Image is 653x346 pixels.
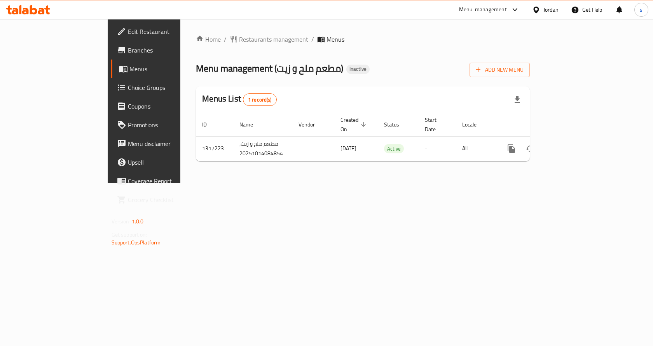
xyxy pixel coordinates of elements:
[521,139,540,158] button: Change Status
[111,172,217,190] a: Coverage Report
[111,22,217,41] a: Edit Restaurant
[243,96,276,104] span: 1 record(s)
[128,195,211,204] span: Grocery Checklist
[502,139,521,158] button: more
[543,5,559,14] div: Jordan
[196,113,583,161] table: enhanced table
[346,66,370,72] span: Inactive
[299,120,325,129] span: Vendor
[346,65,370,74] div: Inactive
[384,120,409,129] span: Status
[129,64,211,74] span: Menus
[456,136,496,161] td: All
[111,78,217,97] a: Choice Groups
[340,143,356,153] span: [DATE]
[230,35,308,44] a: Restaurants management
[112,230,147,240] span: Get support on:
[311,35,314,44] li: /
[425,115,447,134] span: Start Date
[202,93,276,106] h2: Menus List
[128,102,211,111] span: Coupons
[128,139,211,148] span: Menu disclaimer
[111,116,217,134] a: Promotions
[340,115,368,134] span: Created On
[111,41,217,60] a: Branches
[476,65,524,75] span: Add New Menu
[224,35,227,44] li: /
[640,5,643,14] span: s
[419,136,456,161] td: -
[128,158,211,167] span: Upsell
[128,83,211,92] span: Choice Groups
[112,237,161,248] a: Support.OpsPlatform
[496,113,583,137] th: Actions
[508,90,527,109] div: Export file
[128,120,211,130] span: Promotions
[128,46,211,55] span: Branches
[128,176,211,186] span: Coverage Report
[132,216,144,227] span: 1.0.0
[111,190,217,209] a: Grocery Checklist
[459,5,507,14] div: Menu-management
[112,216,131,227] span: Version:
[196,35,530,44] nav: breadcrumb
[111,97,217,116] a: Coupons
[239,35,308,44] span: Restaurants management
[111,60,217,78] a: Menus
[111,153,217,172] a: Upsell
[462,120,487,129] span: Locale
[243,93,277,106] div: Total records count
[233,136,292,161] td: مطعم ملح و زيت, 20251014084854
[384,144,404,153] span: Active
[470,63,530,77] button: Add New Menu
[111,134,217,153] a: Menu disclaimer
[239,120,263,129] span: Name
[196,60,343,77] span: Menu management ( مطعم ملح و زيت )
[326,35,344,44] span: Menus
[202,120,217,129] span: ID
[128,27,211,36] span: Edit Restaurant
